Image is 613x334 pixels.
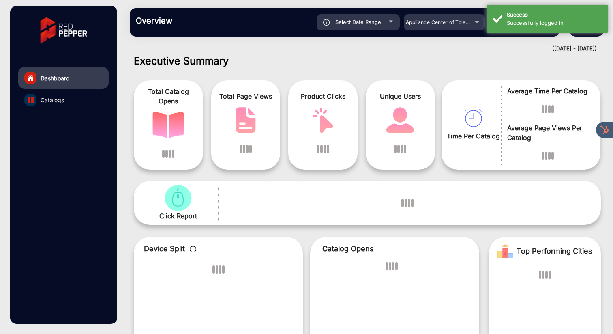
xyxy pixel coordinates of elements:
[507,86,588,96] span: Average Time Per Catalog
[41,74,70,82] span: Dashboard
[384,107,416,133] img: catalog
[134,55,601,67] h1: Executive Summary
[159,211,197,221] span: Click Report
[18,89,109,111] a: Catalogs
[144,244,185,253] span: Device Split
[190,246,197,252] img: icon
[307,107,339,133] img: catalog
[140,86,197,106] span: Total Catalog Opens
[18,67,109,89] a: Dashboard
[497,243,513,259] img: Rank image
[507,11,602,19] div: Success
[152,112,184,138] img: catalog
[28,97,34,103] img: catalog
[136,16,249,26] h3: Overview
[507,19,602,27] div: Successfully logged in
[335,19,381,25] span: Select Date Range
[41,96,64,104] span: Catalogs
[406,19,483,25] span: Appliance Center of Toledo, Inc.
[34,10,93,51] img: vmg-logo
[323,19,330,26] img: icon
[294,91,352,101] span: Product Clicks
[162,185,194,211] img: catalog
[27,74,34,82] img: home
[217,91,274,101] span: Total Page Views
[230,107,261,133] img: catalog
[122,45,597,53] div: ([DATE] - [DATE])
[517,243,592,259] span: Top Performing Cities
[372,91,429,101] span: Unique Users
[322,243,467,254] p: Catalog Opens
[507,123,588,142] span: Average Page Views Per Catalog
[464,109,482,127] img: catalog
